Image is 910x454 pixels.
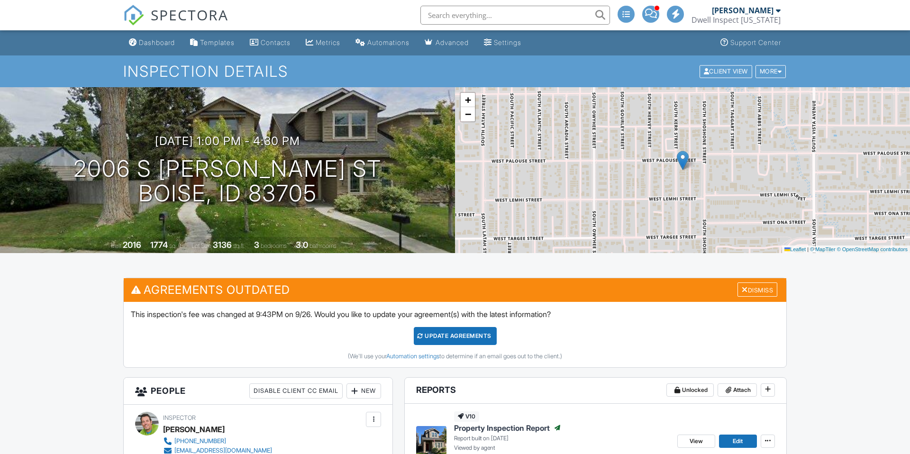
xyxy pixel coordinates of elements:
[150,240,168,250] div: 1774
[73,156,382,207] h1: 2006 S [PERSON_NAME] St Boise, ID 83705
[124,278,786,301] h3: Agreements Outdated
[200,38,235,46] div: Templates
[386,353,439,360] a: Automation settings
[302,34,344,52] a: Metrics
[346,383,381,399] div: New
[784,246,806,252] a: Leaflet
[246,34,294,52] a: Contacts
[123,13,228,33] a: SPECTORA
[692,15,781,25] div: Dwell Inspect Idaho
[461,93,475,107] a: Zoom in
[125,34,179,52] a: Dashboard
[124,378,392,405] h3: People
[186,34,238,52] a: Templates
[131,353,779,360] div: (We'll use your to determine if an email goes out to the client.)
[163,436,272,446] a: [PHONE_NUMBER]
[191,242,211,249] span: Lot Size
[309,242,337,249] span: bathrooms
[249,383,343,399] div: Disable Client CC Email
[124,302,786,367] div: This inspection's fee was changed at 9:43PM on 9/26. Would you like to update your agreement(s) w...
[155,135,300,147] h3: [DATE] 1:00 pm - 4:30 pm
[123,240,141,250] div: 2016
[367,38,409,46] div: Automations
[717,34,785,52] a: Support Center
[699,67,755,74] a: Client View
[213,240,232,250] div: 3136
[436,38,469,46] div: Advanced
[465,108,471,120] span: −
[352,34,413,52] a: Automations (Advanced)
[233,242,245,249] span: sq.ft.
[111,242,121,249] span: Built
[414,327,497,345] div: Update Agreements
[700,65,752,78] div: Client View
[254,240,259,250] div: 3
[123,5,144,26] img: The Best Home Inspection Software - Spectora
[465,94,471,106] span: +
[261,38,291,46] div: Contacts
[677,151,689,170] img: Marker
[810,246,836,252] a: © MapTiler
[480,34,525,52] a: Settings
[421,34,473,52] a: Advanced
[755,65,786,78] div: More
[261,242,287,249] span: bedrooms
[712,6,773,15] div: [PERSON_NAME]
[163,422,225,436] div: [PERSON_NAME]
[169,242,182,249] span: sq. ft.
[837,246,908,252] a: © OpenStreetMap contributors
[420,6,610,25] input: Search everything...
[461,107,475,121] a: Zoom out
[316,38,340,46] div: Metrics
[163,414,196,421] span: Inspector
[730,38,781,46] div: Support Center
[151,5,228,25] span: SPECTORA
[174,437,226,445] div: [PHONE_NUMBER]
[139,38,175,46] div: Dashboard
[123,63,787,80] h1: Inspection Details
[807,246,809,252] span: |
[737,282,777,297] div: Dismiss
[494,38,521,46] div: Settings
[296,240,308,250] div: 3.0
